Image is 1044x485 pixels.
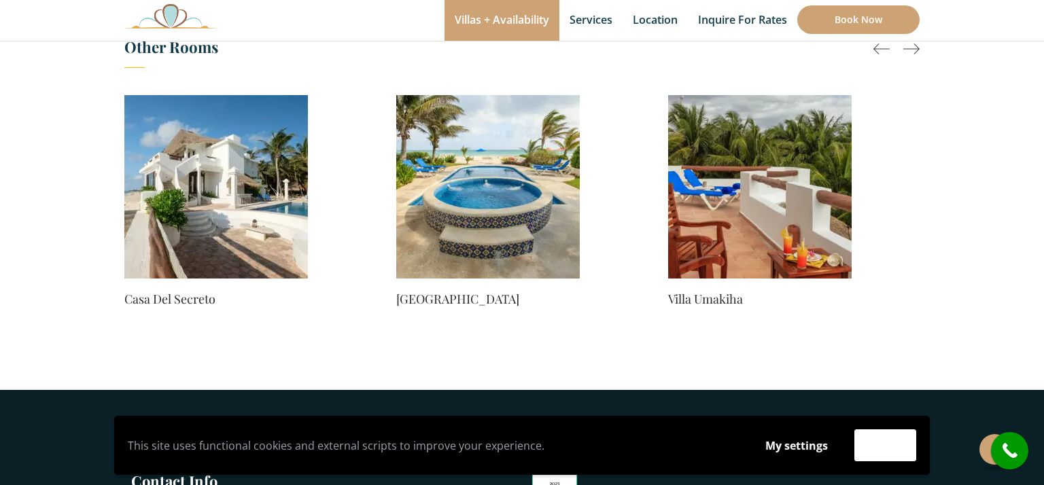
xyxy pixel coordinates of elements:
h3: Other Rooms [124,33,920,68]
a: Villa Umakiha [668,289,852,308]
img: Awesome Logo [124,3,217,29]
p: This site uses functional cookies and external scripts to improve your experience. [128,435,739,456]
button: Accept [854,429,916,461]
a: Casa Del Secreto [124,289,308,308]
i: call [994,435,1025,466]
a: call [991,432,1028,469]
a: Book Now [797,5,920,34]
button: My settings [752,430,841,461]
a: [GEOGRAPHIC_DATA] [396,289,580,308]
